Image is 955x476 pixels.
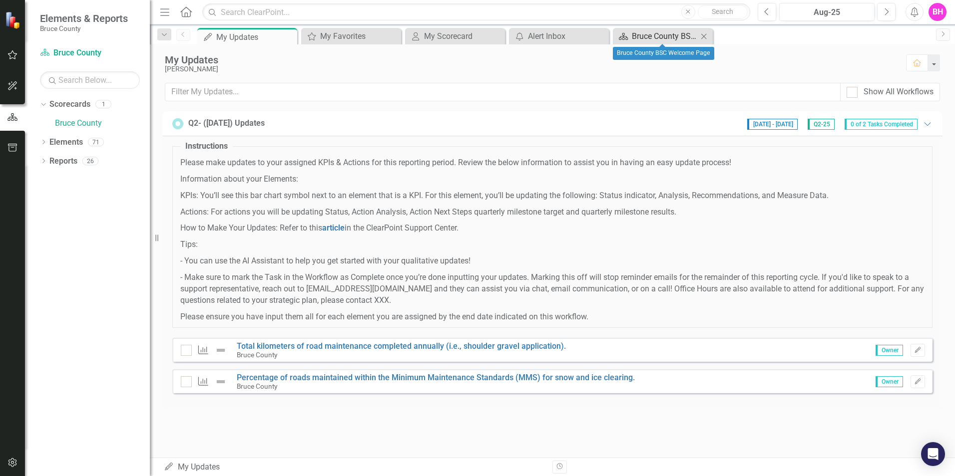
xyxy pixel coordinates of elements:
button: Search [698,5,748,19]
a: Bruce County BSC Welcome Page [615,30,698,42]
p: Please make updates to your assigned KPIs & Actions for this reporting period. Review the below i... [180,157,925,169]
div: Q2- ([DATE]) Updates [188,118,265,129]
a: My Favorites [304,30,399,42]
a: Total kilometers of road maintenance completed annually (i.e., shoulder gravel application). [237,341,566,351]
img: ClearPoint Strategy [5,11,22,28]
span: Owner [876,376,903,387]
div: Bruce County BSC Welcome Page [613,47,714,60]
p: Tips: [180,239,925,250]
p: Please ensure you have input them all for each element you are assigned by the end date indicated... [180,311,925,323]
div: 26 [82,157,98,165]
small: Bruce County [237,382,277,390]
div: Open Intercom Messenger [921,442,945,466]
p: Information about your Elements: [180,174,925,185]
p: Actions: For actions you will be updating Status, Action Analysis, Action Next Steps quarterly mi... [180,207,925,218]
span: 0 of 2 Tasks Completed [845,119,918,130]
p: - You can use the AI Assistant to help you get started with your qualitative updates! [180,255,925,267]
span: Elements & Reports [40,12,128,24]
a: Elements [49,137,83,148]
small: Bruce County [237,351,277,359]
div: Bruce County BSC Welcome Page [632,30,698,42]
a: Scorecards [49,99,90,110]
button: Aug-25 [779,3,875,21]
a: Bruce County [55,118,150,129]
a: article [322,223,345,233]
div: Show All Workflows [864,86,934,98]
img: Not Defined [215,344,227,356]
button: BH [929,3,947,21]
input: Search Below... [40,71,140,89]
a: Bruce County [40,47,140,59]
span: Q2-25 [808,119,835,130]
small: Bruce County [40,24,128,32]
div: My Favorites [320,30,399,42]
legend: Instructions [180,141,233,152]
span: Owner [876,345,903,356]
span: [DATE] - [DATE] [747,119,798,130]
div: My Updates [165,54,896,65]
div: Alert Inbox [528,30,606,42]
a: Percentage of roads maintained within the Minimum Maintenance Standards (MMS) for snow and ice cl... [237,373,635,382]
div: [PERSON_NAME] [165,65,896,73]
img: Not Defined [215,376,227,388]
a: My Scorecard [408,30,502,42]
a: Reports [49,156,77,167]
a: Alert Inbox [511,30,606,42]
div: 71 [88,138,104,146]
span: Search [712,7,733,15]
div: My Updates [216,31,295,43]
p: KPIs: You’ll see this bar chart symbol next to an element that is a KPI. For this element, you’ll... [180,190,925,202]
div: My Scorecard [424,30,502,42]
p: How to Make Your Updates: Refer to this in the ClearPoint Support Center. [180,223,925,234]
input: Filter My Updates... [165,83,841,101]
p: - Make sure to mark the Task in the Workflow as Complete once you’re done inputting your updates.... [180,272,925,306]
div: Aug-25 [783,6,871,18]
div: My Updates [164,462,545,473]
input: Search ClearPoint... [202,3,750,21]
div: 1 [95,100,111,109]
